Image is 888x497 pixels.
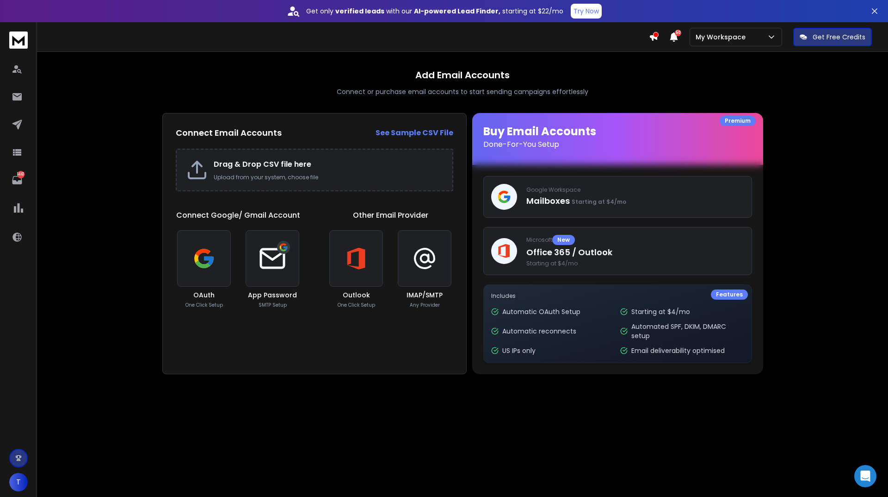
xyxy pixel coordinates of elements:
div: Premium [720,116,756,126]
strong: verified leads [335,6,384,16]
p: Connect or purchase email accounts to start sending campaigns effortlessly [337,87,588,96]
p: US IPs only [502,346,536,355]
h1: Connect Google/ Gmail Account [176,210,300,221]
span: Starting at $4/mo [526,260,744,267]
p: SMTP Setup [259,302,287,308]
div: Open Intercom Messenger [854,465,876,487]
p: One Click Setup [185,302,223,308]
p: Email deliverability optimised [631,346,725,355]
p: My Workspace [696,32,749,42]
p: Automatic reconnects [502,327,576,336]
h1: Other Email Provider [353,210,428,221]
p: Any Provider [410,302,440,308]
button: Try Now [571,4,602,19]
button: T [9,473,28,491]
span: 50 [675,30,681,36]
h1: Buy Email Accounts [483,124,752,150]
p: Office 365 / Outlook [526,246,744,259]
h3: Outlook [343,290,370,300]
p: Microsoft [526,235,744,245]
h2: Connect Email Accounts [176,126,282,139]
p: Includes [491,292,744,300]
p: Starting at $4/mo [631,307,690,316]
span: Starting at $4/mo [572,198,626,206]
h2: Drag & Drop CSV file here [214,159,443,170]
h1: Add Email Accounts [415,69,510,82]
p: Google Workspace [526,186,744,194]
p: Try Now [573,6,599,16]
p: Done-For-You Setup [483,139,752,150]
h3: OAuth [193,290,215,300]
img: logo [9,31,28,49]
p: Get Free Credits [813,32,865,42]
a: 1461 [8,171,26,189]
p: 1461 [17,171,25,178]
p: Automated SPF, DKIM, DMARC setup [631,322,744,340]
h3: IMAP/SMTP [407,290,443,300]
a: See Sample CSV File [376,127,453,138]
strong: AI-powered Lead Finder, [414,6,500,16]
p: Upload from your system, choose file [214,174,443,181]
button: Get Free Credits [793,28,872,46]
p: Get only with our starting at $22/mo [306,6,563,16]
div: New [552,235,575,245]
h3: App Password [248,290,297,300]
p: Mailboxes [526,195,744,208]
p: Automatic OAuth Setup [502,307,580,316]
div: Features [711,289,748,300]
p: One Click Setup [338,302,375,308]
